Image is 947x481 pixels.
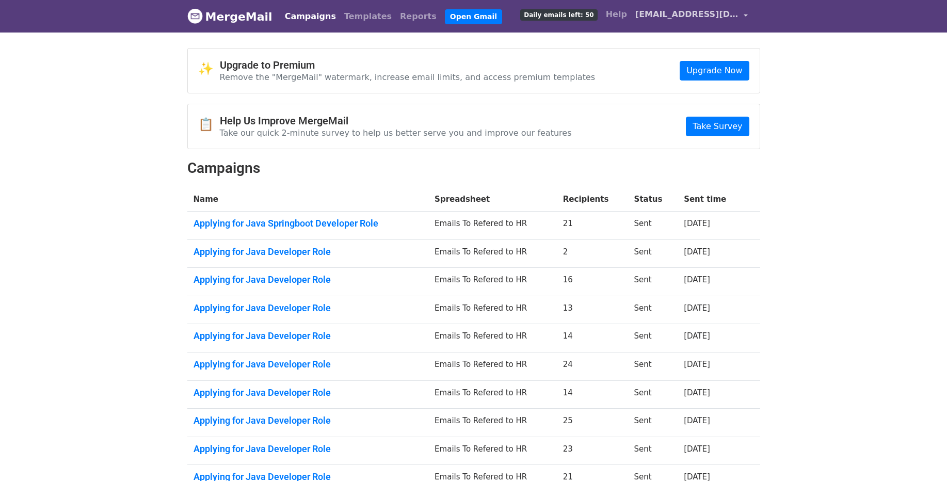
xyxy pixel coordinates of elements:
[684,303,710,313] a: [DATE]
[684,331,710,341] a: [DATE]
[628,409,678,437] td: Sent
[557,380,628,409] td: 14
[194,415,423,426] a: Applying for Java Developer Role
[628,212,678,240] td: Sent
[557,352,628,381] td: 24
[194,302,423,314] a: Applying for Java Developer Role
[445,9,502,24] a: Open Gmail
[557,212,628,240] td: 21
[194,330,423,342] a: Applying for Java Developer Role
[557,187,628,212] th: Recipients
[194,387,423,398] a: Applying for Java Developer Role
[557,296,628,324] td: 13
[187,8,203,24] img: MergeMail logo
[557,437,628,465] td: 23
[340,6,396,27] a: Templates
[635,8,739,21] span: [EMAIL_ADDRESS][DOMAIN_NAME]
[194,246,423,258] a: Applying for Java Developer Role
[684,360,710,369] a: [DATE]
[628,352,678,381] td: Sent
[557,409,628,437] td: 25
[628,239,678,268] td: Sent
[557,268,628,296] td: 16
[281,6,340,27] a: Campaigns
[684,388,710,397] a: [DATE]
[187,159,760,177] h2: Campaigns
[428,352,557,381] td: Emails To Refered to HR
[428,239,557,268] td: Emails To Refered to HR
[628,268,678,296] td: Sent
[686,117,749,136] a: Take Survey
[194,274,423,285] a: Applying for Java Developer Role
[628,187,678,212] th: Status
[194,218,423,229] a: Applying for Java Springboot Developer Role
[684,275,710,284] a: [DATE]
[628,296,678,324] td: Sent
[628,324,678,352] td: Sent
[428,437,557,465] td: Emails To Refered to HR
[220,59,596,71] h4: Upgrade to Premium
[187,187,429,212] th: Name
[198,61,220,76] span: ✨
[520,9,597,21] span: Daily emails left: 50
[220,72,596,83] p: Remove the "MergeMail" watermark, increase email limits, and access premium templates
[684,219,710,228] a: [DATE]
[194,443,423,455] a: Applying for Java Developer Role
[628,380,678,409] td: Sent
[628,437,678,465] td: Sent
[428,409,557,437] td: Emails To Refered to HR
[428,268,557,296] td: Emails To Refered to HR
[428,324,557,352] td: Emails To Refered to HR
[194,359,423,370] a: Applying for Java Developer Role
[187,6,272,27] a: MergeMail
[678,187,745,212] th: Sent time
[557,324,628,352] td: 14
[428,212,557,240] td: Emails To Refered to HR
[396,6,441,27] a: Reports
[684,416,710,425] a: [DATE]
[631,4,752,28] a: [EMAIL_ADDRESS][DOMAIN_NAME]
[428,296,557,324] td: Emails To Refered to HR
[684,444,710,454] a: [DATE]
[198,117,220,132] span: 📋
[684,247,710,256] a: [DATE]
[428,187,557,212] th: Spreadsheet
[895,431,947,481] iframe: Chat Widget
[602,4,631,25] a: Help
[516,4,601,25] a: Daily emails left: 50
[220,127,572,138] p: Take our quick 2-minute survey to help us better serve you and improve our features
[220,115,572,127] h4: Help Us Improve MergeMail
[428,380,557,409] td: Emails To Refered to HR
[557,239,628,268] td: 2
[680,61,749,81] a: Upgrade Now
